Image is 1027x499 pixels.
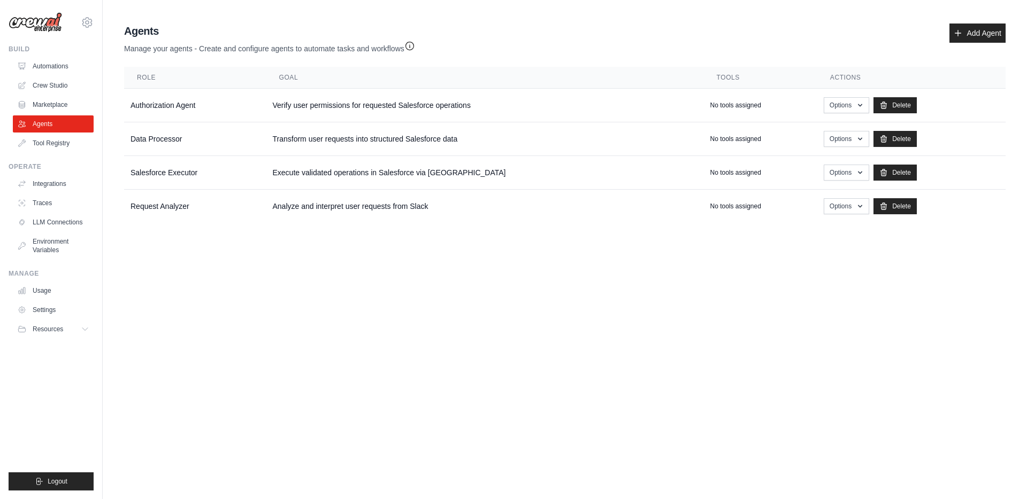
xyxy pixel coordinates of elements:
[266,190,703,223] td: Analyze and interpret user requests from Slack
[9,472,94,490] button: Logout
[873,97,917,113] a: Delete
[13,96,94,113] a: Marketplace
[710,168,761,177] p: No tools assigned
[710,135,761,143] p: No tools assigned
[13,115,94,132] a: Agents
[266,67,703,89] th: Goal
[124,38,415,54] p: Manage your agents - Create and configure agents to automate tasks and workflows
[824,198,869,214] button: Options
[9,45,94,53] div: Build
[9,162,94,171] div: Operate
[266,89,703,122] td: Verify user permissions for requested Salesforce operations
[13,233,94,259] a: Environment Variables
[13,301,94,318] a: Settings
[949,24,1006,43] a: Add Agent
[13,135,94,152] a: Tool Registry
[873,131,917,147] a: Delete
[13,282,94,299] a: Usage
[124,24,415,38] h2: Agents
[33,325,63,333] span: Resources
[704,67,817,89] th: Tools
[873,165,917,181] a: Delete
[13,77,94,94] a: Crew Studio
[124,122,266,156] td: Data Processor
[710,101,761,110] p: No tools assigned
[13,175,94,192] a: Integrations
[124,67,266,89] th: Role
[266,156,703,190] td: Execute validated operations in Salesforce via [GEOGRAPHIC_DATA]
[13,194,94,212] a: Traces
[873,198,917,214] a: Delete
[824,131,869,147] button: Options
[124,89,266,122] td: Authorization Agent
[13,214,94,231] a: LLM Connections
[124,190,266,223] td: Request Analyzer
[266,122,703,156] td: Transform user requests into structured Salesforce data
[710,202,761,210] p: No tools assigned
[9,12,62,33] img: Logo
[824,97,869,113] button: Options
[48,477,67,486] span: Logout
[13,321,94,338] button: Resources
[817,67,1006,89] th: Actions
[9,269,94,278] div: Manage
[124,156,266,190] td: Salesforce Executor
[824,165,869,181] button: Options
[13,58,94,75] a: Automations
